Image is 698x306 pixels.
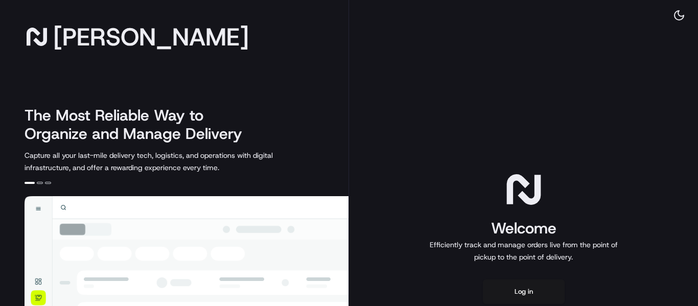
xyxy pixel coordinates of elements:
[53,27,249,47] span: [PERSON_NAME]
[25,149,319,174] p: Capture all your last-mile delivery tech, logistics, and operations with digital infrastructure, ...
[483,279,565,304] button: Log in
[25,106,253,143] h2: The Most Reliable Way to Organize and Manage Delivery
[426,218,622,239] h1: Welcome
[426,239,622,263] p: Efficiently track and manage orders live from the point of pickup to the point of delivery.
